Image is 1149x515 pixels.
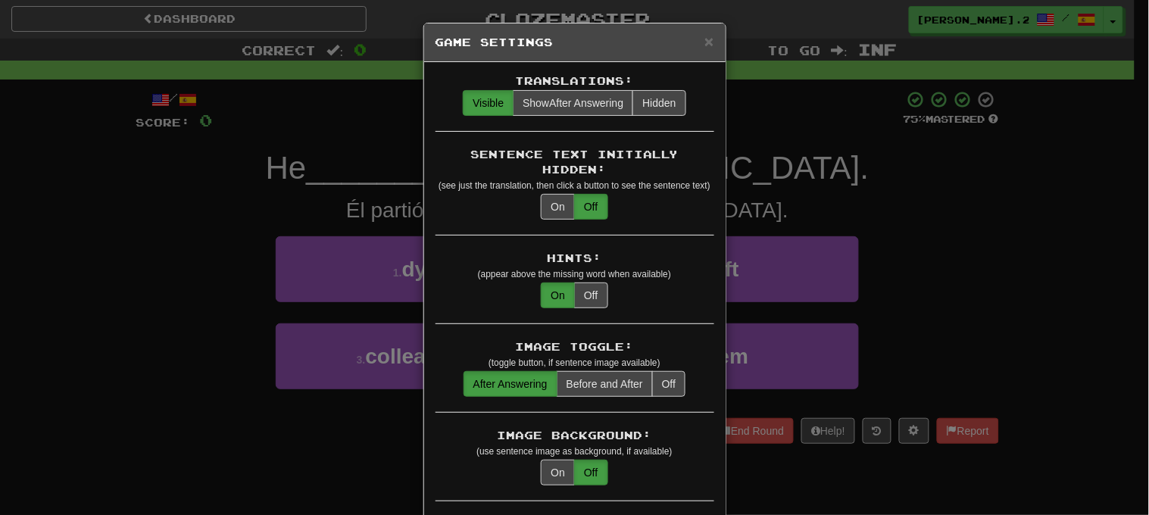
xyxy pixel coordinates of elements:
[436,428,714,443] div: Image Background:
[436,147,714,177] div: Sentence Text Initially Hidden:
[574,460,607,485] button: Off
[464,371,557,397] button: After Answering
[476,446,672,457] small: (use sentence image as background, if available)
[541,460,607,485] div: translations
[439,180,710,191] small: (see just the translation, then click a button to see the sentence text)
[574,194,607,220] button: Off
[489,357,660,368] small: (toggle button, if sentence image available)
[463,90,685,116] div: translations
[541,460,575,485] button: On
[632,90,685,116] button: Hidden
[704,33,713,49] button: Close
[464,371,686,397] div: translations
[523,97,549,109] span: Show
[652,371,685,397] button: Off
[541,194,575,220] button: On
[436,251,714,266] div: Hints:
[436,339,714,354] div: Image Toggle:
[523,97,623,109] span: After Answering
[557,371,653,397] button: Before and After
[478,269,671,279] small: (appear above the missing word when available)
[574,282,607,308] button: Off
[436,35,714,50] h5: Game Settings
[704,33,713,50] span: ×
[541,282,575,308] button: On
[513,90,633,116] button: ShowAfter Answering
[436,73,714,89] div: Translations:
[463,90,514,116] button: Visible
